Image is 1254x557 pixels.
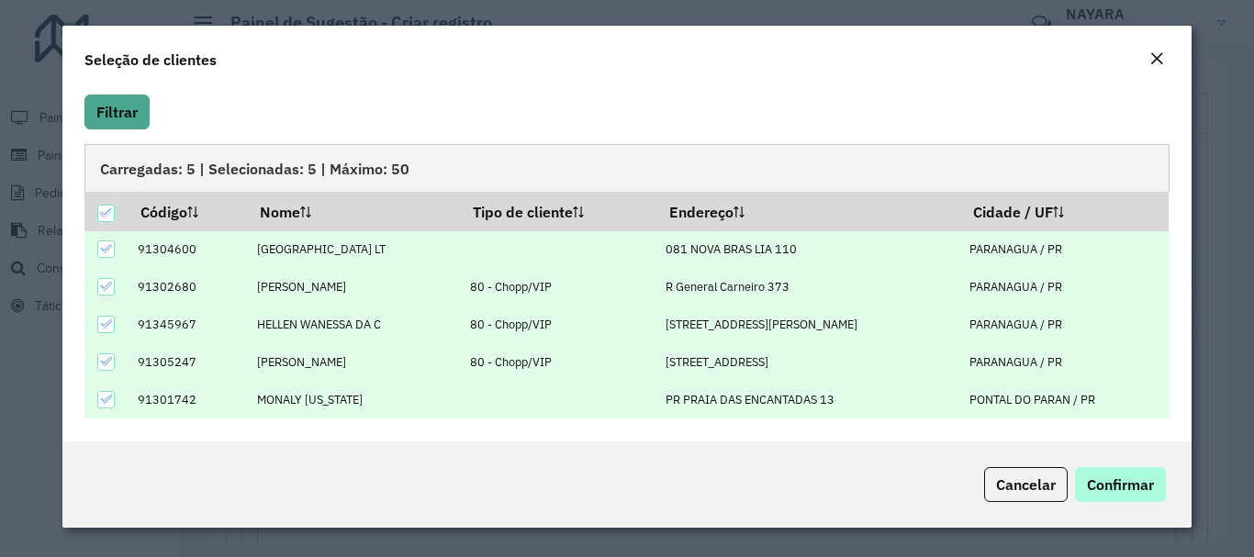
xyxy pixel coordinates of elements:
[656,343,960,381] td: [STREET_ADDRESS]
[656,192,960,230] th: Endereço
[960,381,1169,418] td: PONTAL DO PARAN / PR
[960,343,1169,381] td: PARANAGUA / PR
[84,49,217,71] h4: Seleção de clientes
[248,268,461,306] td: [PERSON_NAME]
[460,343,656,381] td: 80 - Chopp/VIP
[1149,51,1164,66] em: Fechar
[960,268,1169,306] td: PARANAGUA / PR
[460,192,656,230] th: Tipo de cliente
[460,306,656,343] td: 80 - Chopp/VIP
[1075,467,1166,502] button: Confirmar
[129,231,248,269] td: 91304600
[84,144,1169,192] div: Carregadas: 5 | Selecionadas: 5 | Máximo: 50
[129,192,248,230] th: Código
[656,381,960,418] td: PR PRAIA DAS ENCANTADAS 13
[248,343,461,381] td: [PERSON_NAME]
[84,95,150,129] button: Filtrar
[129,306,248,343] td: 91345967
[129,343,248,381] td: 91305247
[248,306,461,343] td: HELLEN WANESSA DA C
[984,467,1068,502] button: Cancelar
[129,268,248,306] td: 91302680
[960,192,1169,230] th: Cidade / UF
[960,306,1169,343] td: PARANAGUA / PR
[1144,48,1170,72] button: Close
[129,381,248,418] td: 91301742
[996,475,1056,494] span: Cancelar
[248,381,461,418] td: MONALY [US_STATE]
[248,231,461,269] td: [GEOGRAPHIC_DATA] LT
[656,306,960,343] td: [STREET_ADDRESS][PERSON_NAME]
[656,231,960,269] td: 081 NOVA BRAS LIA 110
[460,268,656,306] td: 80 - Chopp/VIP
[656,268,960,306] td: R General Carneiro 373
[960,231,1169,269] td: PARANAGUA / PR
[1087,475,1154,494] span: Confirmar
[248,192,461,230] th: Nome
